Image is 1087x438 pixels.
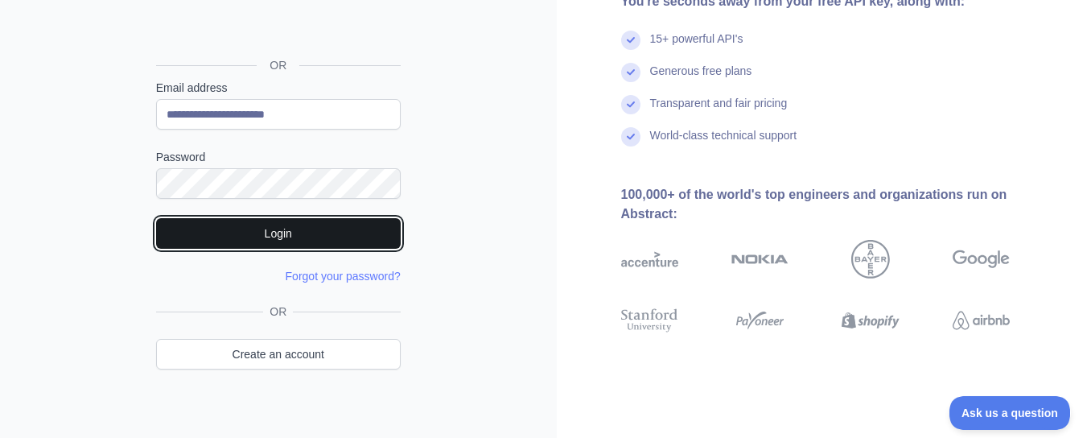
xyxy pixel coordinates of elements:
img: nokia [731,240,788,279]
img: check mark [621,95,640,114]
img: google [953,240,1010,279]
div: 100,000+ of the world's top engineers and organizations run on Abstract: [621,185,1062,224]
span: OR [257,57,299,73]
span: OR [263,304,293,320]
img: stanford university [621,306,678,335]
img: bayer [851,240,890,279]
div: World-class technical support [650,127,797,159]
iframe: Toggle Customer Support [949,396,1071,430]
img: check mark [621,31,640,50]
img: airbnb [953,306,1010,335]
img: accenture [621,240,678,279]
button: Login [156,218,401,249]
a: Create an account [156,339,401,370]
img: shopify [842,306,899,335]
div: Generous free plans [650,63,752,95]
label: Password [156,149,401,165]
div: Transparent and fair pricing [650,95,788,127]
label: Email address [156,80,401,96]
img: check mark [621,63,640,82]
iframe: Sign in with Google Button [148,11,406,47]
div: 15+ powerful API's [650,31,743,63]
img: payoneer [731,306,788,335]
img: check mark [621,127,640,147]
a: Forgot your password? [286,270,401,283]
